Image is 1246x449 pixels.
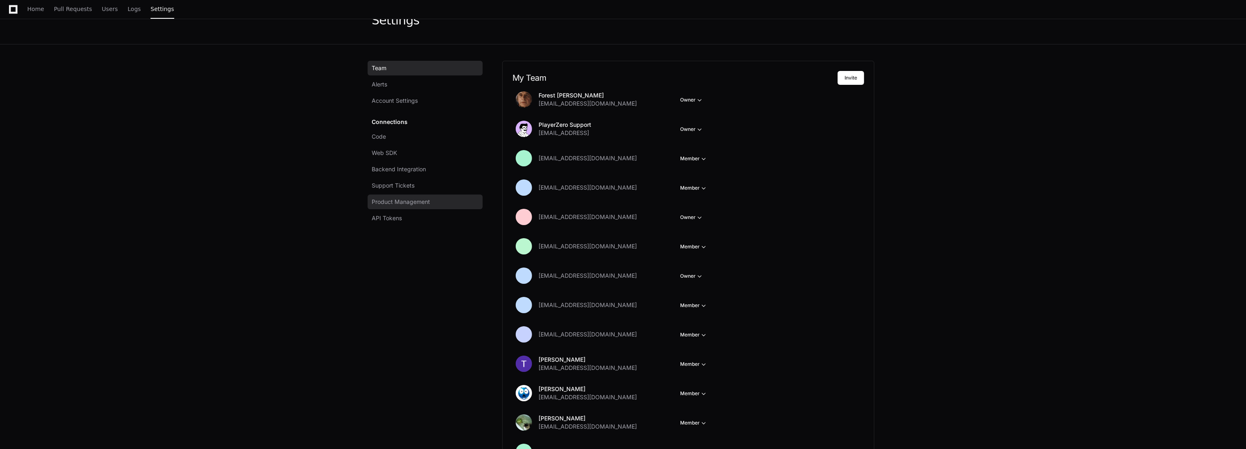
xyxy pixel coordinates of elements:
span: [EMAIL_ADDRESS][DOMAIN_NAME] [539,272,637,280]
button: Owner [680,125,704,133]
span: Code [372,133,386,141]
a: Web SDK [368,146,483,160]
span: Support Tickets [372,181,415,190]
span: Pull Requests [54,7,92,11]
span: [EMAIL_ADDRESS][DOMAIN_NAME] [539,364,637,372]
span: Product Management [372,198,430,206]
span: [EMAIL_ADDRESS][DOMAIN_NAME] [539,213,637,221]
a: Alerts [368,77,483,92]
img: avatar [516,385,532,401]
button: Invite [838,71,864,85]
p: Forest [PERSON_NAME] [539,91,637,100]
span: Logs [128,7,141,11]
button: Member [680,301,708,310]
span: Backend Integration [372,165,426,173]
span: [EMAIL_ADDRESS][DOMAIN_NAME] [539,393,637,401]
span: Users [102,7,118,11]
button: Member [680,155,708,163]
p: [PERSON_NAME] [539,356,637,364]
span: API Tokens [372,214,402,222]
span: [EMAIL_ADDRESS][DOMAIN_NAME] [539,242,637,250]
img: avatar [516,91,532,108]
span: Home [27,7,44,11]
span: [EMAIL_ADDRESS] [539,129,589,137]
div: Settings [372,13,419,28]
span: Team [372,64,386,72]
a: Account Settings [368,93,483,108]
span: Account Settings [372,97,418,105]
a: Product Management [368,195,483,209]
img: ACg8ocLXRd2qRgqbUAyUIUlsjQ6w5xxzp76-WIxJ1WSHp2Y1bCTN4A=s96-c [516,356,532,372]
span: [EMAIL_ADDRESS][DOMAIN_NAME] [539,422,637,431]
span: [EMAIL_ADDRESS][DOMAIN_NAME] [539,301,637,309]
span: [EMAIL_ADDRESS][DOMAIN_NAME] [539,184,637,192]
span: Web SDK [372,149,397,157]
span: Settings [151,7,174,11]
button: Owner [680,96,704,104]
span: [EMAIL_ADDRESS][DOMAIN_NAME] [539,100,637,108]
span: [EMAIL_ADDRESS][DOMAIN_NAME] [539,154,637,162]
span: Alerts [372,80,387,88]
button: Owner [680,272,704,280]
button: Member [680,360,708,368]
button: Owner [680,213,704,221]
p: [PERSON_NAME] [539,414,637,422]
a: Backend Integration [368,162,483,177]
a: Support Tickets [368,178,483,193]
p: PlayerZero Support [539,121,591,129]
button: Member [680,331,708,339]
img: avatar [516,121,532,137]
button: Member [680,389,708,398]
a: Code [368,129,483,144]
button: Member [680,419,708,427]
p: [PERSON_NAME] [539,385,637,393]
img: avatar [516,414,532,431]
a: Team [368,61,483,75]
h2: My Team [512,73,838,83]
span: [EMAIL_ADDRESS][DOMAIN_NAME] [539,330,637,338]
a: API Tokens [368,211,483,226]
button: Member [680,184,708,192]
button: Member [680,243,708,251]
